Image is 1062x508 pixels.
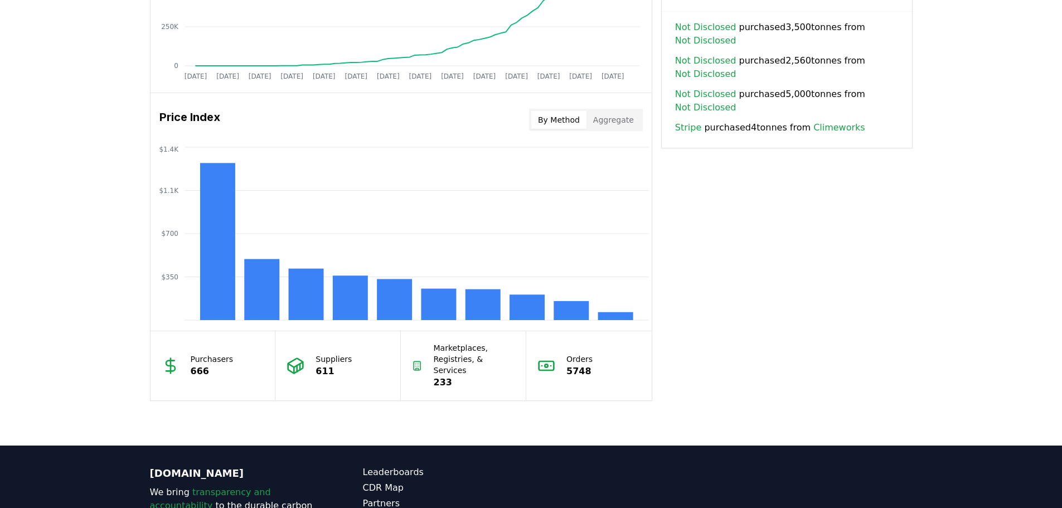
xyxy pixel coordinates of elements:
[473,72,496,80] tspan: [DATE]
[159,187,179,195] tspan: $1.1K
[441,72,464,80] tspan: [DATE]
[675,121,701,134] a: Stripe
[191,365,234,378] p: 666
[675,121,865,134] span: purchased 4 tonnes from
[191,354,234,365] p: Purchasers
[159,109,220,131] h3: Price Index
[159,146,179,153] tspan: $1.4K
[409,72,431,80] tspan: [DATE]
[377,72,400,80] tspan: [DATE]
[150,466,318,481] p: [DOMAIN_NAME]
[505,72,528,80] tspan: [DATE]
[537,72,560,80] tspan: [DATE]
[601,72,624,80] tspan: [DATE]
[363,481,531,495] a: CDR Map
[316,354,352,365] p: Suppliers
[174,62,178,70] tspan: 0
[566,365,593,378] p: 5748
[675,21,899,47] span: purchased 3,500 tonnes from
[363,466,531,479] a: Leaderboards
[280,72,303,80] tspan: [DATE]
[161,23,179,31] tspan: 250K
[161,273,178,281] tspan: $350
[434,376,515,389] p: 233
[216,72,239,80] tspan: [DATE]
[312,72,335,80] tspan: [DATE]
[248,72,271,80] tspan: [DATE]
[675,21,736,34] a: Not Disclosed
[675,88,736,101] a: Not Disclosed
[813,121,865,134] a: Climeworks
[316,365,352,378] p: 611
[675,54,899,81] span: purchased 2,560 tonnes from
[675,34,736,47] a: Not Disclosed
[675,54,736,67] a: Not Disclosed
[586,111,641,129] button: Aggregate
[675,88,899,114] span: purchased 5,000 tonnes from
[531,111,586,129] button: By Method
[184,72,207,80] tspan: [DATE]
[569,72,592,80] tspan: [DATE]
[345,72,367,80] tspan: [DATE]
[566,354,593,365] p: Orders
[434,342,515,376] p: Marketplaces, Registries, & Services
[675,67,736,81] a: Not Disclosed
[675,101,736,114] a: Not Disclosed
[161,230,178,238] tspan: $700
